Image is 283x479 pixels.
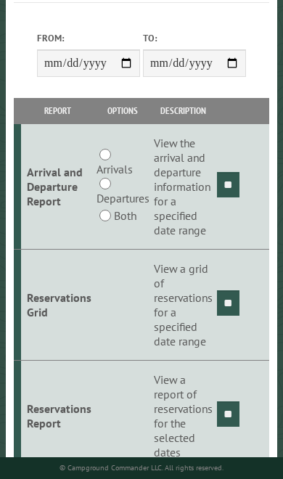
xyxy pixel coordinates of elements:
[97,189,149,207] label: Departures
[152,361,215,472] td: View a report of reservations for the selected dates
[114,207,136,224] label: Both
[152,124,215,250] td: View the arrival and departure information for a specified date range
[94,98,151,123] th: Options
[60,463,223,472] small: © Campground Commander LLC. All rights reserved.
[37,31,140,45] label: From:
[97,160,133,178] label: Arrivals
[152,250,215,361] td: View a grid of reservations for a specified date range
[21,250,94,361] td: Reservations Grid
[21,361,94,472] td: Reservations Report
[21,98,94,123] th: Report
[152,98,215,123] th: Description
[21,124,94,250] td: Arrival and Departure Report
[143,31,246,45] label: To:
